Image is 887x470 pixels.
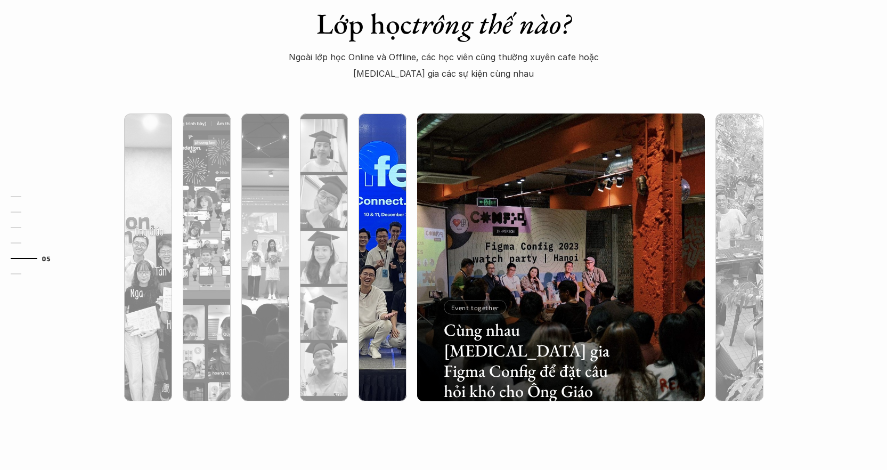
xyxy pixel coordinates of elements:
p: Event together [451,304,499,311]
em: trông thế nào? [412,5,571,42]
h3: Cùng nhau [MEDICAL_DATA] gia Figma Config để đặt câu hỏi khó cho Ông Giáo [444,320,615,402]
strong: 05 [42,254,51,262]
a: 05 [11,252,61,265]
h1: Lớp học [258,6,630,41]
p: Ngoài lớp học Online và Offline, các học viên cũng thường xuyên cafe hoặc [MEDICAL_DATA] gia các ... [282,49,606,82]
